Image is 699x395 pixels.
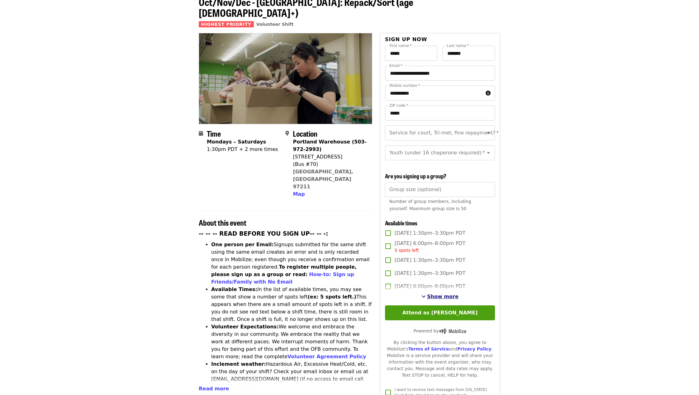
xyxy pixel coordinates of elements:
a: Privacy Policy [457,346,492,351]
label: ZIP code [389,104,408,107]
label: First name [389,44,412,48]
span: [DATE] 6:00pm–8:00pm PDT [395,240,465,254]
span: Map [293,191,305,197]
input: Email [385,66,495,81]
div: By clicking the button above, you agree to Mobilize's and . Mobilize is a service provider and wi... [385,339,495,379]
strong: (ex: 5 spots left.) [307,294,356,300]
strong: One person per Email: [211,242,274,247]
label: Last name [447,44,469,48]
span: Number of group members, including yourself. Maximum group size is 50 [389,199,471,211]
input: Last name [442,46,495,61]
span: [DATE] 1:30pm–3:30pm PDT [395,256,465,264]
input: First name [385,46,438,61]
strong: To register multiple people, please sign up as a group or read: [211,264,357,277]
input: [object Object] [385,182,495,197]
strong: Available Times: [211,286,257,292]
a: Volunteer Agreement Policy [288,354,366,360]
span: Time [207,128,221,139]
img: Oct/Nov/Dec - Portland: Repack/Sort (age 8+) organized by Oregon Food Bank [199,33,372,124]
strong: Mondays – Saturdays [207,139,266,145]
i: calendar icon [199,130,203,136]
span: [DATE] 1:30pm–3:30pm PDT [395,270,465,277]
a: Terms of Service [408,346,449,351]
input: Mobile number [385,86,483,101]
span: Highest Priority [199,21,254,27]
span: Available times [385,219,417,227]
div: (Bus #70) [293,161,367,168]
span: Sign up now [385,36,427,42]
label: Mobile number [389,84,420,87]
button: Open [484,148,493,157]
strong: Portland Warehouse (503-972-2993) [293,139,367,152]
span: Show more [427,294,459,299]
li: Signups submitted for the same shift using the same email creates an error and is only recorded o... [211,241,372,286]
span: About this event [199,217,246,228]
span: Read more [199,386,229,392]
div: [STREET_ADDRESS] [293,153,367,161]
span: [DATE] 6:00pm–8:00pm PDT [395,283,465,290]
button: See more timeslots [421,293,459,300]
button: Attend as [PERSON_NAME] [385,305,495,320]
div: 1:30pm PDT + 2 more times [207,146,278,153]
i: map-marker-alt icon [285,130,289,136]
img: Powered by Mobilize [439,328,466,334]
i: circle-info icon [486,90,491,96]
span: 5 spots left [395,248,419,253]
button: Map [293,190,305,198]
li: We welcome and embrace the diversity in our community. We embrace the reality that we work at dif... [211,323,372,360]
button: Open [484,129,493,137]
a: Volunteer Shift [256,22,294,27]
strong: Volunteer Expectations: [211,324,279,330]
span: Location [293,128,317,139]
span: Are you signing up a group? [385,172,446,180]
strong: Inclement weather: [211,361,266,367]
button: Read more [199,385,229,393]
strong: -- -- -- READ BEFORE YOU SIGN UP-- -- -: [199,230,328,237]
li: In the list of available times, you may see some that show a number of spots left This appears wh... [211,286,372,323]
input: ZIP code [385,106,495,120]
a: How-to: Sign up Friends/Family with No Email [211,271,354,285]
span: [DATE] 1:30pm–3:30pm PDT [395,229,465,237]
label: Email [389,64,402,68]
span: Powered by [413,328,466,333]
a: [GEOGRAPHIC_DATA], [GEOGRAPHIC_DATA] 97211 [293,169,353,190]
